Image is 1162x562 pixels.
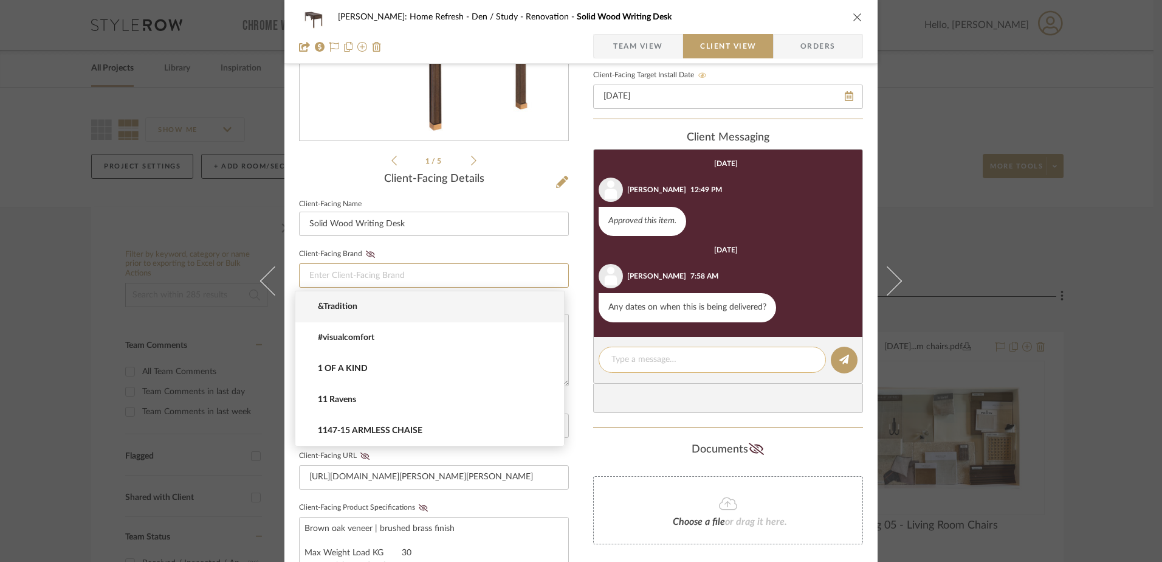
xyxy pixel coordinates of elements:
img: Remove from project [372,42,382,52]
label: Client-Facing Product Specifications [299,504,431,512]
img: user_avatar.png [599,178,623,202]
button: Client-Facing Brand [362,250,379,258]
div: Documents [593,440,863,459]
div: Client-Facing Details [299,173,569,186]
span: 5 [437,158,443,165]
span: Solid Wood Writing Desk [577,13,672,21]
span: &Tradition [318,302,551,312]
button: Client-Facing Product Specifications [415,504,431,512]
input: Enter Client-Facing Brand [299,263,569,288]
label: Client-Facing URL [299,452,373,460]
div: client Messaging [593,131,863,145]
label: Client-Facing Brand [299,250,379,258]
button: Client-Facing URL [357,452,373,460]
img: user_avatar.png [599,264,623,288]
input: Enter Install Date [593,85,863,109]
span: #visualcomfort [318,333,551,343]
div: [PERSON_NAME] [627,271,686,282]
span: 11 Ravens [318,395,551,405]
input: Enter item URL [299,465,569,490]
div: 7:58 AM [690,271,718,282]
span: 1 OF A KIND [318,364,551,374]
div: 12:49 PM [690,184,722,195]
span: [PERSON_NAME]: Home Refresh [338,13,472,21]
span: / [431,158,437,165]
span: Orders [787,34,849,58]
button: Client-Facing Target Install Date [694,71,710,80]
div: [DATE] [714,246,738,254]
span: Team View [613,34,663,58]
span: Den / Study - Renovation [472,13,577,21]
span: Client View [700,34,756,58]
span: or drag it here. [725,517,787,527]
label: Client-Facing Name [299,201,362,207]
span: 1 [425,158,431,165]
div: Any dates on when this is being delivered? [599,293,776,322]
div: [DATE] [714,159,738,168]
div: Approved this item. [599,207,686,236]
div: [PERSON_NAME] [627,184,686,195]
button: close [852,12,863,23]
span: Choose a file [673,517,725,527]
input: Enter Client-Facing Item Name [299,212,569,236]
img: 6139187b-21c5-4243-9442-ce7b45c459f3_48x40.jpg [299,5,328,29]
label: Client-Facing Target Install Date [593,71,710,80]
span: 1147-15 ARMLESS CHAISE [318,426,551,436]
